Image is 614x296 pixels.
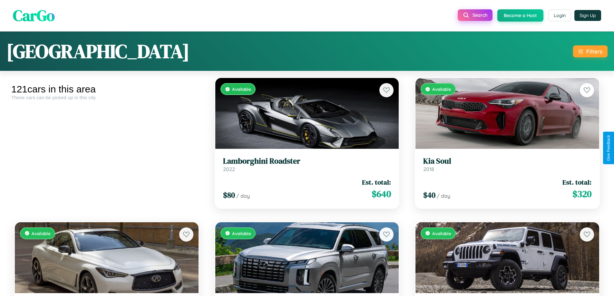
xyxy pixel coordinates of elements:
[573,45,608,57] button: Filters
[574,10,601,21] button: Sign Up
[223,190,235,200] span: $ 80
[423,157,591,166] h3: Kia Soul
[562,177,591,187] span: Est. total:
[437,193,450,199] span: / day
[11,95,202,100] div: These cars can be picked up in this city.
[362,177,391,187] span: Est. total:
[606,135,611,161] div: Give Feedback
[223,166,235,172] span: 2022
[372,187,391,200] span: $ 640
[423,166,434,172] span: 2018
[572,187,591,200] span: $ 320
[223,157,391,166] h3: Lamborghini Roadster
[432,231,451,236] span: Available
[232,86,251,92] span: Available
[458,9,492,21] button: Search
[497,9,543,22] button: Become a Host
[548,10,571,21] button: Login
[473,12,487,18] span: Search
[586,48,602,55] div: Filters
[11,84,202,95] div: 121 cars in this area
[236,193,250,199] span: / day
[32,231,51,236] span: Available
[423,190,435,200] span: $ 40
[423,157,591,172] a: Kia Soul2018
[232,231,251,236] span: Available
[13,5,55,26] span: CarGo
[432,86,451,92] span: Available
[223,157,391,172] a: Lamborghini Roadster2022
[6,38,190,64] h1: [GEOGRAPHIC_DATA]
